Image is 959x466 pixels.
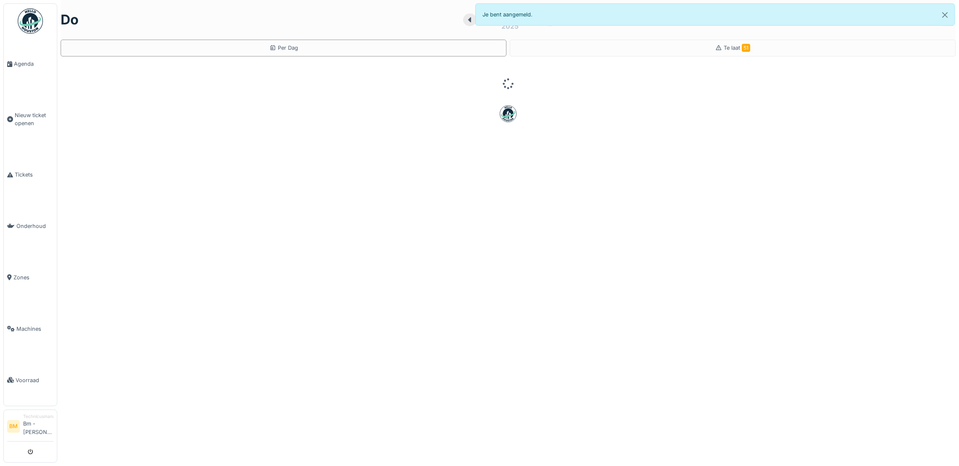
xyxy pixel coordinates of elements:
[500,105,517,122] img: badge-BVDL4wpA.svg
[16,222,53,230] span: Onderhoud
[16,325,53,333] span: Machines
[4,90,57,149] a: Nieuw ticket openen
[4,201,57,252] a: Onderhoud
[4,38,57,90] a: Agenda
[18,8,43,34] img: Badge_color-CXgf-gQk.svg
[15,171,53,179] span: Tickets
[724,45,750,51] span: Te laat
[475,3,955,26] div: Je bent aangemeld.
[13,273,53,281] span: Zones
[15,111,53,127] span: Nieuw ticket openen
[16,376,53,384] span: Voorraad
[501,21,519,31] div: 2025
[23,413,53,439] li: Bm - [PERSON_NAME]
[7,420,20,433] li: BM
[4,354,57,406] a: Voorraad
[23,413,53,420] div: Technicusmanager
[14,60,53,68] span: Agenda
[742,44,750,52] span: 51
[269,44,298,52] div: Per Dag
[4,252,57,303] a: Zones
[7,413,53,442] a: BM TechnicusmanagerBm - [PERSON_NAME]
[935,4,954,26] button: Close
[61,12,79,28] h1: do
[4,149,57,201] a: Tickets
[4,303,57,354] a: Machines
